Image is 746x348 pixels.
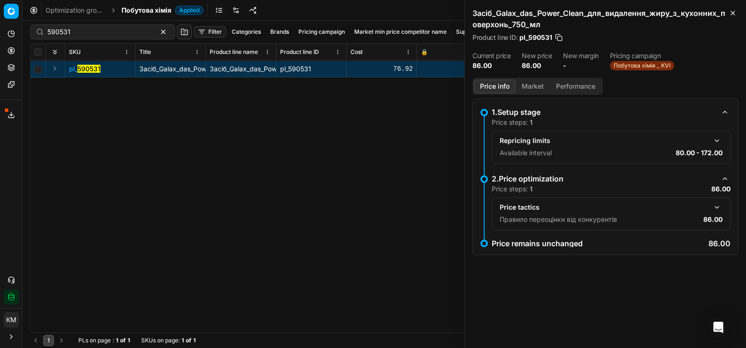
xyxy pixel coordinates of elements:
[77,65,100,73] mark: 590531
[46,6,106,15] a: Optimization groups
[472,61,510,70] dd: 86.00
[78,337,111,344] span: PLs on page
[30,335,41,346] button: Go to previous page
[210,48,258,56] span: Product line name
[210,64,272,74] div: Засіб_Galax_das_Power_Clean_для_видалення_жиру_з_кухонних_поверхонь_750_мл
[492,173,716,184] div: 2.Price optimization
[519,33,552,42] span: pl_590531
[128,337,130,344] strong: 1
[530,118,533,126] strong: 1
[452,26,498,38] button: Supplier name
[522,53,552,59] dt: New price
[610,53,674,59] dt: Pricing campaign
[43,335,54,346] button: 1
[516,80,550,93] button: Market
[711,184,731,194] p: 86.00
[708,240,731,247] p: 86.00
[703,215,723,224] p: 86.00
[280,64,343,74] div: pl_590531
[474,80,516,93] button: Price info
[30,335,67,346] nav: pagination
[500,136,708,145] div: Repricing limits
[175,6,204,15] span: Applied
[500,215,617,224] p: Правило переоцінки від конкурентів
[69,64,100,74] button: pl_590531
[280,48,319,56] span: Product line ID
[707,316,730,339] div: Open Intercom Messenger
[530,185,533,193] strong: 1
[4,313,18,327] span: КM
[139,48,151,56] span: Title
[194,26,226,38] button: Filter
[492,240,583,247] p: Price remains unchanged
[500,148,552,158] p: Available interval
[69,64,100,74] span: pl_
[472,8,738,30] h2: Засіб_Galax_das_Power_Clean_для_видалення_жиру_з_кухонних_поверхонь_750_мл
[295,26,349,38] button: Pricing campaign
[116,337,118,344] strong: 1
[122,6,204,15] span: Побутова хіміяApplied
[266,26,293,38] button: Brands
[563,61,599,70] dd: -
[550,80,601,93] button: Performance
[472,53,510,59] dt: Current price
[421,48,428,56] span: 🔒
[350,26,450,38] button: Market min price competitor name
[522,61,552,70] dd: 86.00
[139,65,405,73] span: Засіб_Galax_das_Power_Clean_для_видалення_жиру_з_кухонних_поверхонь_750_мл
[492,118,533,127] p: Price steps:
[49,46,61,58] button: Expand all
[610,61,674,70] span: Побутова хімія _ KVI
[350,48,363,56] span: Cost
[228,26,265,38] button: Categories
[492,106,716,118] div: 1.Setup stage
[46,6,204,15] nav: breadcrumb
[78,337,130,344] div: :
[500,203,708,212] div: Price tactics
[676,148,723,158] p: 80.00 - 172.00
[4,312,19,327] button: КM
[193,337,196,344] strong: 1
[186,337,191,344] strong: of
[122,6,171,15] span: Побутова хімія
[69,48,81,56] span: SKU
[472,34,518,41] span: Product line ID :
[350,64,413,74] div: 76.92
[120,337,126,344] strong: of
[563,53,599,59] dt: New margin
[492,184,533,194] p: Price steps:
[182,337,184,344] strong: 1
[47,27,150,37] input: Search by SKU or title
[141,337,180,344] span: SKUs on page :
[56,335,67,346] button: Go to next page
[49,63,61,74] button: Expand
